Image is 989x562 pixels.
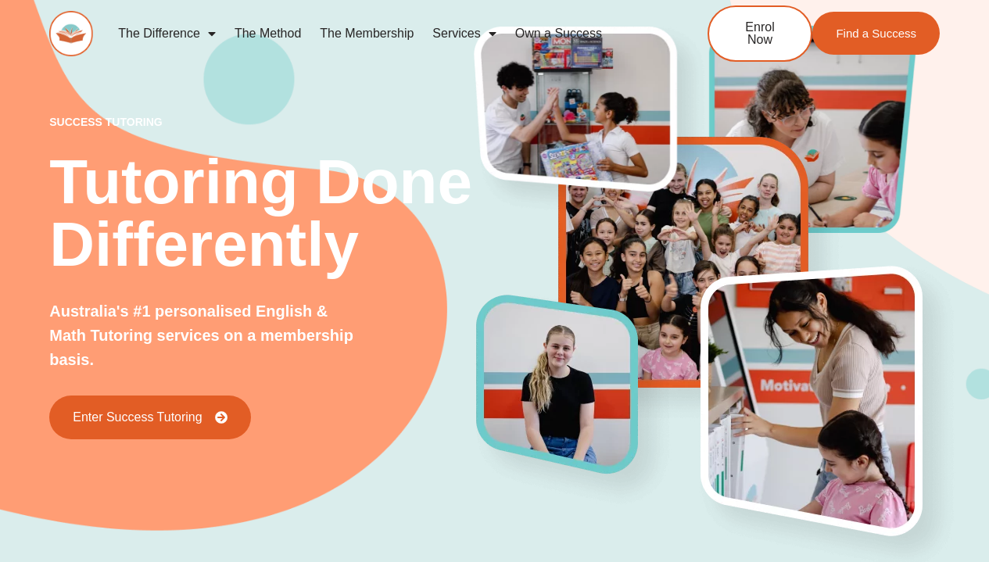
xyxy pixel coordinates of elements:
a: Find a Success [812,12,940,55]
span: Enrol Now [733,21,787,46]
a: The Method [225,16,310,52]
a: The Membership [310,16,423,52]
a: Services [423,16,505,52]
a: The Difference [109,16,225,52]
p: success tutoring [49,116,476,127]
a: Own a Success [506,16,611,52]
p: Australia's #1 personalised English & Math Tutoring services on a membership basis. [49,299,361,372]
span: Enter Success Tutoring [73,411,202,424]
span: Find a Success [836,27,916,39]
nav: Menu [109,16,656,52]
a: Enrol Now [708,5,812,62]
h2: Tutoring Done Differently [49,151,476,276]
a: Enter Success Tutoring [49,396,250,439]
